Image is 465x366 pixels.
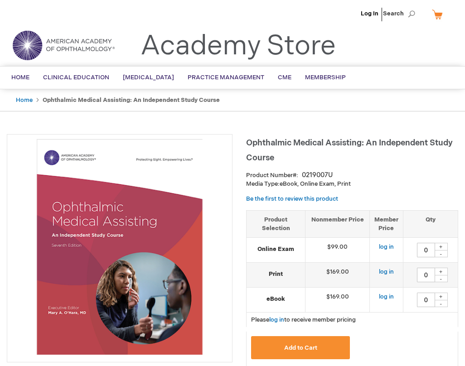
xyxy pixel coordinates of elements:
strong: Product Number [246,172,298,179]
span: Search [383,5,417,23]
a: Academy Store [140,30,336,63]
a: Home [16,96,33,104]
a: log in [379,243,394,250]
span: [MEDICAL_DATA] [123,74,174,81]
td: $169.00 [305,288,370,313]
a: log in [269,316,284,323]
img: Ophthalmic Medical Assisting: An Independent Study Course [12,139,228,355]
a: Be the first to review this product [246,195,338,202]
input: Qty [417,268,435,282]
a: log in [379,268,394,275]
div: + [434,268,448,275]
div: + [434,293,448,300]
span: Membership [305,74,346,81]
strong: Media Type: [246,180,280,188]
div: + [434,243,448,250]
strong: eBook [251,295,300,303]
th: Qty [403,210,458,237]
div: - [434,300,448,307]
strong: Print [251,270,300,279]
input: Qty [417,243,435,257]
button: Add to Cart [251,336,350,359]
span: CME [278,74,291,81]
span: Add to Cart [284,344,317,352]
td: $169.00 [305,263,370,288]
span: Home [11,74,29,81]
span: Please to receive member pricing [251,316,356,323]
a: log in [379,293,394,300]
th: Member Price [369,210,403,237]
p: eBook, Online Exam, Print [246,180,458,188]
input: Qty [417,293,435,307]
strong: Ophthalmic Medical Assisting: An Independent Study Course [43,96,220,104]
strong: Online Exam [251,245,300,254]
div: 0219007U [302,171,333,180]
div: - [434,275,448,282]
span: Ophthalmic Medical Assisting: An Independent Study Course [246,138,453,163]
div: - [434,250,448,257]
span: Clinical Education [43,74,109,81]
th: Product Selection [247,210,305,237]
th: Nonmember Price [305,210,370,237]
span: Practice Management [188,74,264,81]
a: Log In [361,10,378,17]
td: $99.00 [305,238,370,263]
